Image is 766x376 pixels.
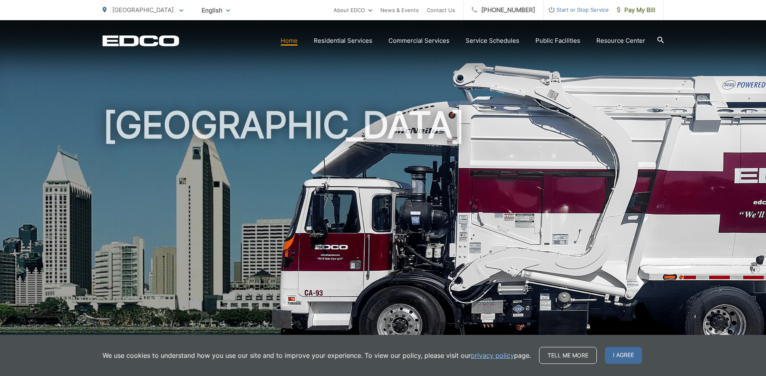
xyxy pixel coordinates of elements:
[427,5,455,15] a: Contact Us
[103,35,179,46] a: EDCD logo. Return to the homepage.
[539,347,597,364] a: Tell me more
[103,351,531,360] p: We use cookies to understand how you use our site and to improve your experience. To view our pol...
[535,36,580,46] a: Public Facilities
[195,3,236,17] span: English
[471,351,514,360] a: privacy policy
[617,5,655,15] span: Pay My Bill
[605,347,642,364] span: I agree
[314,36,372,46] a: Residential Services
[388,36,449,46] a: Commercial Services
[112,6,174,14] span: [GEOGRAPHIC_DATA]
[596,36,645,46] a: Resource Center
[334,5,372,15] a: About EDCO
[466,36,519,46] a: Service Schedules
[380,5,419,15] a: News & Events
[281,36,298,46] a: Home
[103,105,664,360] h1: [GEOGRAPHIC_DATA]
